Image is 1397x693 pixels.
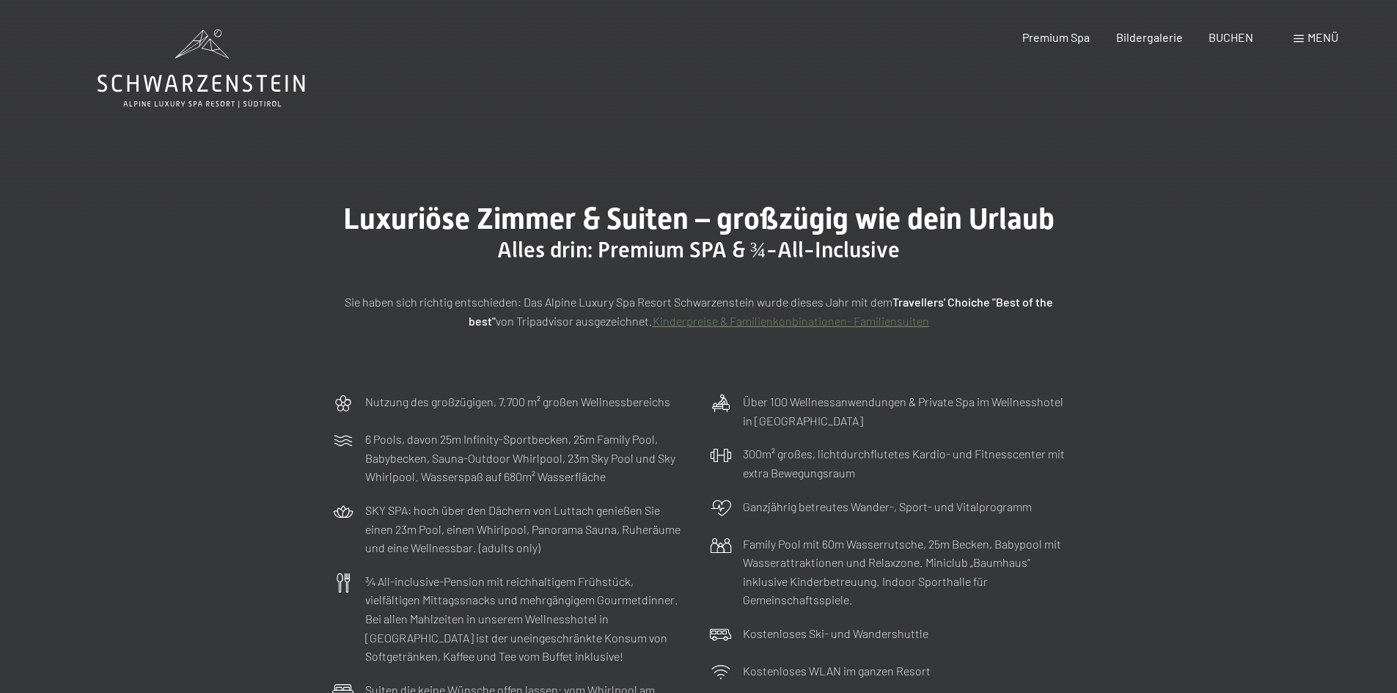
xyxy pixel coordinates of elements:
[743,661,931,681] p: Kostenloses WLAN im ganzen Resort
[743,535,1066,609] p: Family Pool mit 60m Wasserrutsche, 25m Becken, Babypool mit Wasserattraktionen und Relaxzone. Min...
[365,572,688,666] p: ¾ All-inclusive-Pension mit reichhaltigem Frühstück, vielfältigen Mittagssnacks und mehrgängigem ...
[743,497,1032,516] p: Ganzjährig betreutes Wander-, Sport- und Vitalprogramm
[497,237,901,263] span: Alles drin: Premium SPA & ¾-All-Inclusive
[365,501,688,557] p: SKY SPA: hoch über den Dächern von Luttach genießen Sie einen 23m Pool, einen Whirlpool, Panorama...
[653,314,929,328] a: Kinderpreise & Familienkonbinationen- Familiensuiten
[743,392,1066,430] p: Über 100 Wellnessanwendungen & Private Spa im Wellnesshotel in [GEOGRAPHIC_DATA]
[332,293,1066,330] p: Sie haben sich richtig entschieden: Das Alpine Luxury Spa Resort Schwarzenstein wurde dieses Jahr...
[1116,30,1183,44] a: Bildergalerie
[365,392,670,411] p: Nutzung des großzügigen, 7.700 m² großen Wellnessbereichs
[1308,30,1338,44] span: Menü
[743,444,1066,482] p: 300m² großes, lichtdurchflutetes Kardio- und Fitnesscenter mit extra Bewegungsraum
[1209,30,1253,44] a: BUCHEN
[365,430,688,486] p: 6 Pools, davon 25m Infinity-Sportbecken, 25m Family Pool, Babybecken, Sauna-Outdoor Whirlpool, 23...
[743,624,928,643] p: Kostenloses Ski- und Wandershuttle
[343,202,1055,236] span: Luxuriöse Zimmer & Suiten – großzügig wie dein Urlaub
[469,295,1053,328] strong: Travellers' Choiche "Best of the best"
[1022,30,1090,44] a: Premium Spa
